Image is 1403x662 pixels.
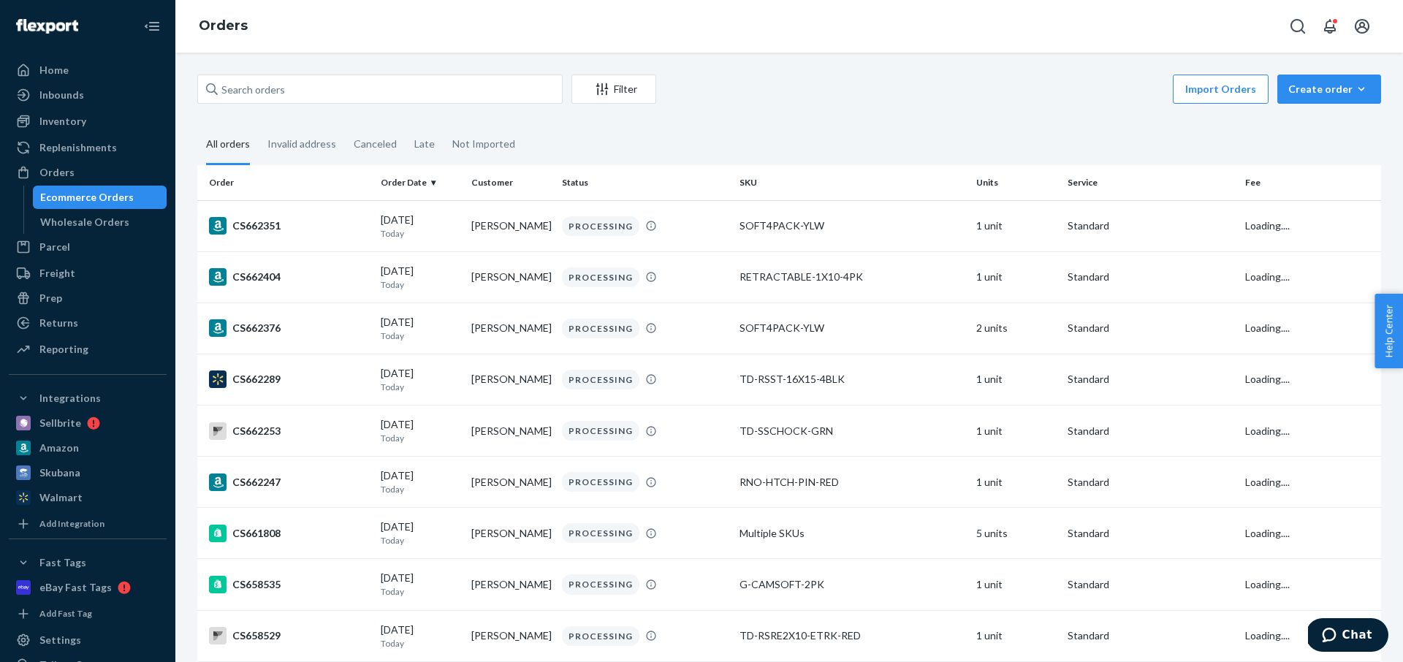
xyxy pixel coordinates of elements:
td: 1 unit [970,610,1061,661]
td: Loading.... [1239,303,1381,354]
td: 5 units [970,508,1061,559]
div: Late [414,125,435,163]
th: Order Date [375,165,465,200]
a: Inventory [9,110,167,133]
td: [PERSON_NAME] [465,303,556,354]
p: Standard [1068,424,1233,438]
a: Orders [199,18,248,34]
th: Order [197,165,375,200]
div: RETRACTABLE-1X10-4PK [739,270,965,284]
p: Standard [1068,372,1233,387]
div: Not Imported [452,125,515,163]
div: PROCESSING [562,421,639,441]
div: Skubana [39,465,80,480]
td: Loading.... [1239,457,1381,508]
div: PROCESSING [562,267,639,287]
a: Orders [9,161,167,184]
button: Open notifications [1315,12,1345,41]
p: Standard [1068,577,1233,592]
a: Add Fast Tag [9,605,167,623]
a: Inbounds [9,83,167,107]
div: eBay Fast Tags [39,580,112,595]
div: Orders [39,165,75,180]
div: Integrations [39,391,101,406]
button: Import Orders [1173,75,1269,104]
div: G-CAMSOFT-2PK [739,577,965,592]
div: All orders [206,125,250,165]
div: PROCESSING [562,319,639,338]
div: SOFT4PACK-YLW [739,218,965,233]
div: Wholesale Orders [40,215,129,229]
a: Skubana [9,461,167,484]
p: Today [381,585,460,598]
p: Standard [1068,321,1233,335]
a: Home [9,58,167,82]
div: Add Integration [39,517,104,530]
div: Prep [39,291,62,305]
div: Invalid address [267,125,336,163]
button: Open Search Box [1283,12,1312,41]
div: Ecommerce Orders [40,190,134,205]
td: Loading.... [1239,508,1381,559]
div: Customer [471,176,550,189]
p: Today [381,381,460,393]
div: CS662351 [209,217,369,235]
div: Canceled [354,125,397,163]
div: Replenishments [39,140,117,155]
div: PROCESSING [562,523,639,543]
div: Fast Tags [39,555,86,570]
p: Today [381,330,460,342]
td: [PERSON_NAME] [465,610,556,661]
div: CS662247 [209,473,369,491]
div: PROCESSING [562,370,639,389]
div: CS662253 [209,422,369,440]
div: TD-RSST-16X15-4BLK [739,372,965,387]
a: Amazon [9,436,167,460]
div: [DATE] [381,213,460,240]
p: Today [381,637,460,650]
a: Ecommerce Orders [33,186,167,209]
div: [DATE] [381,468,460,495]
td: [PERSON_NAME] [465,200,556,251]
td: [PERSON_NAME] [465,406,556,457]
a: Add Integration [9,515,167,533]
button: Close Navigation [137,12,167,41]
td: Multiple SKUs [734,508,970,559]
div: CS661808 [209,525,369,542]
th: Fee [1239,165,1381,200]
ol: breadcrumbs [187,5,259,47]
div: [DATE] [381,315,460,342]
div: TD-SSCHOCK-GRN [739,424,965,438]
th: Status [556,165,734,200]
p: Today [381,278,460,291]
div: Settings [39,633,81,647]
td: [PERSON_NAME] [465,508,556,559]
a: Freight [9,262,167,285]
button: Help Center [1375,294,1403,368]
div: Inbounds [39,88,84,102]
div: Home [39,63,69,77]
td: Loading.... [1239,200,1381,251]
th: SKU [734,165,970,200]
td: Loading.... [1239,406,1381,457]
a: Sellbrite [9,411,167,435]
td: 1 unit [970,251,1061,303]
div: TD-RSRE2X10-ETRK-RED [739,628,965,643]
div: CS662289 [209,370,369,388]
p: Today [381,483,460,495]
div: [DATE] [381,623,460,650]
div: SOFT4PACK-YLW [739,321,965,335]
div: [DATE] [381,417,460,444]
p: Standard [1068,475,1233,490]
th: Service [1062,165,1239,200]
td: [PERSON_NAME] [465,559,556,610]
a: Returns [9,311,167,335]
td: [PERSON_NAME] [465,457,556,508]
div: CS662404 [209,268,369,286]
td: Loading.... [1239,610,1381,661]
a: Walmart [9,486,167,509]
td: Loading.... [1239,251,1381,303]
div: CS662376 [209,319,369,337]
div: CS658529 [209,627,369,644]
